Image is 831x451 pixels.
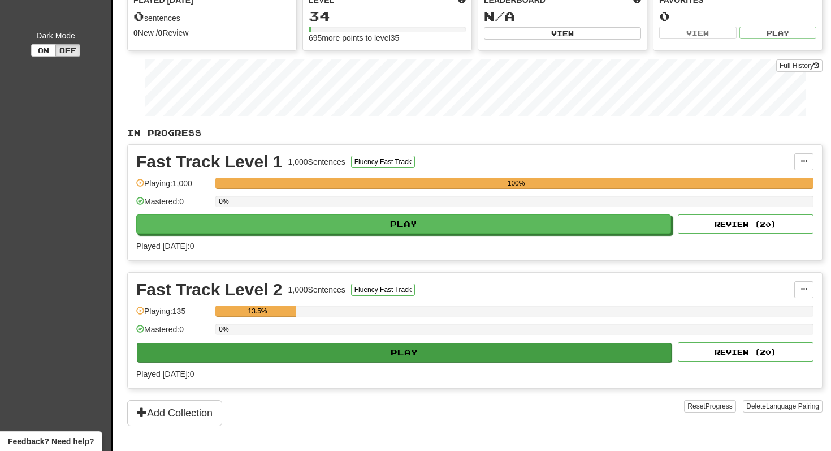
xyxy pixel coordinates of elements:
[766,402,819,410] span: Language Pairing
[136,214,671,234] button: Play
[136,178,210,196] div: Playing: 1,000
[55,44,80,57] button: Off
[133,8,144,24] span: 0
[136,242,194,251] span: Played [DATE]: 0
[309,9,466,23] div: 34
[288,284,345,295] div: 1,000 Sentences
[127,127,823,139] p: In Progress
[136,281,283,298] div: Fast Track Level 2
[133,28,138,37] strong: 0
[136,153,283,170] div: Fast Track Level 1
[136,196,210,214] div: Mastered: 0
[133,9,291,24] div: sentences
[678,342,813,362] button: Review (20)
[706,402,733,410] span: Progress
[659,9,816,23] div: 0
[31,44,56,57] button: On
[484,8,515,24] span: N/A
[351,156,415,168] button: Fluency Fast Track
[309,32,466,44] div: 695 more points to level 35
[659,27,737,39] button: View
[678,214,813,234] button: Review (20)
[351,284,415,296] button: Fluency Fast Track
[136,324,210,342] div: Mastered: 0
[219,306,296,317] div: 13.5%
[136,306,210,324] div: Playing: 135
[158,28,163,37] strong: 0
[776,59,823,72] a: Full History
[219,178,813,189] div: 100%
[8,436,94,447] span: Open feedback widget
[127,400,222,426] button: Add Collection
[484,27,641,40] button: View
[743,400,823,413] button: DeleteLanguage Pairing
[136,370,194,379] span: Played [DATE]: 0
[8,30,103,41] div: Dark Mode
[137,343,672,362] button: Play
[133,27,291,38] div: New / Review
[739,27,817,39] button: Play
[288,156,345,167] div: 1,000 Sentences
[684,400,735,413] button: ResetProgress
